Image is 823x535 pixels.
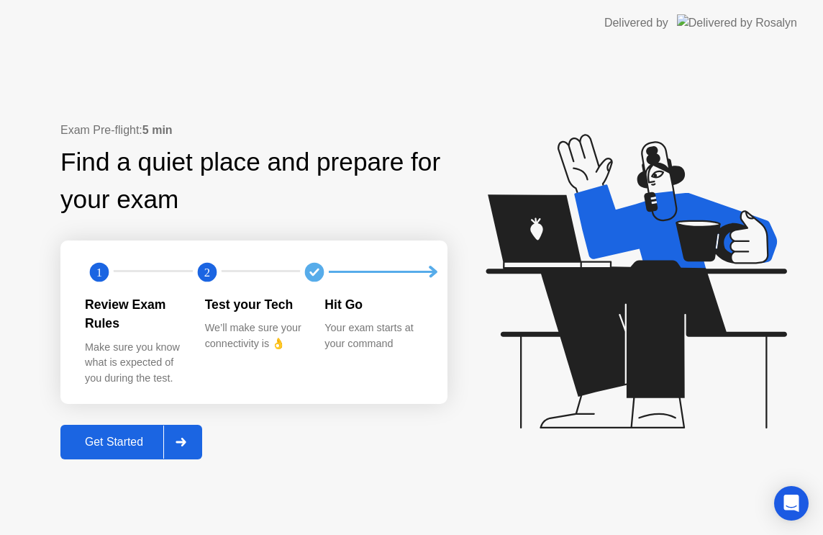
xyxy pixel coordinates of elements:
[60,122,447,139] div: Exam Pre-flight:
[60,143,447,220] div: Find a quiet place and prepare for your exam
[324,320,422,351] div: Your exam starts at your command
[85,340,182,387] div: Make sure you know what is expected of you during the test.
[204,266,209,279] text: 2
[604,14,668,32] div: Delivered by
[677,14,797,31] img: Delivered by Rosalyn
[324,295,422,314] div: Hit Go
[142,124,173,136] b: 5 min
[60,425,202,459] button: Get Started
[96,266,102,279] text: 1
[85,295,182,333] div: Review Exam Rules
[774,486,809,521] div: Open Intercom Messenger
[65,436,163,449] div: Get Started
[205,295,302,314] div: Test your Tech
[205,320,302,351] div: We’ll make sure your connectivity is 👌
